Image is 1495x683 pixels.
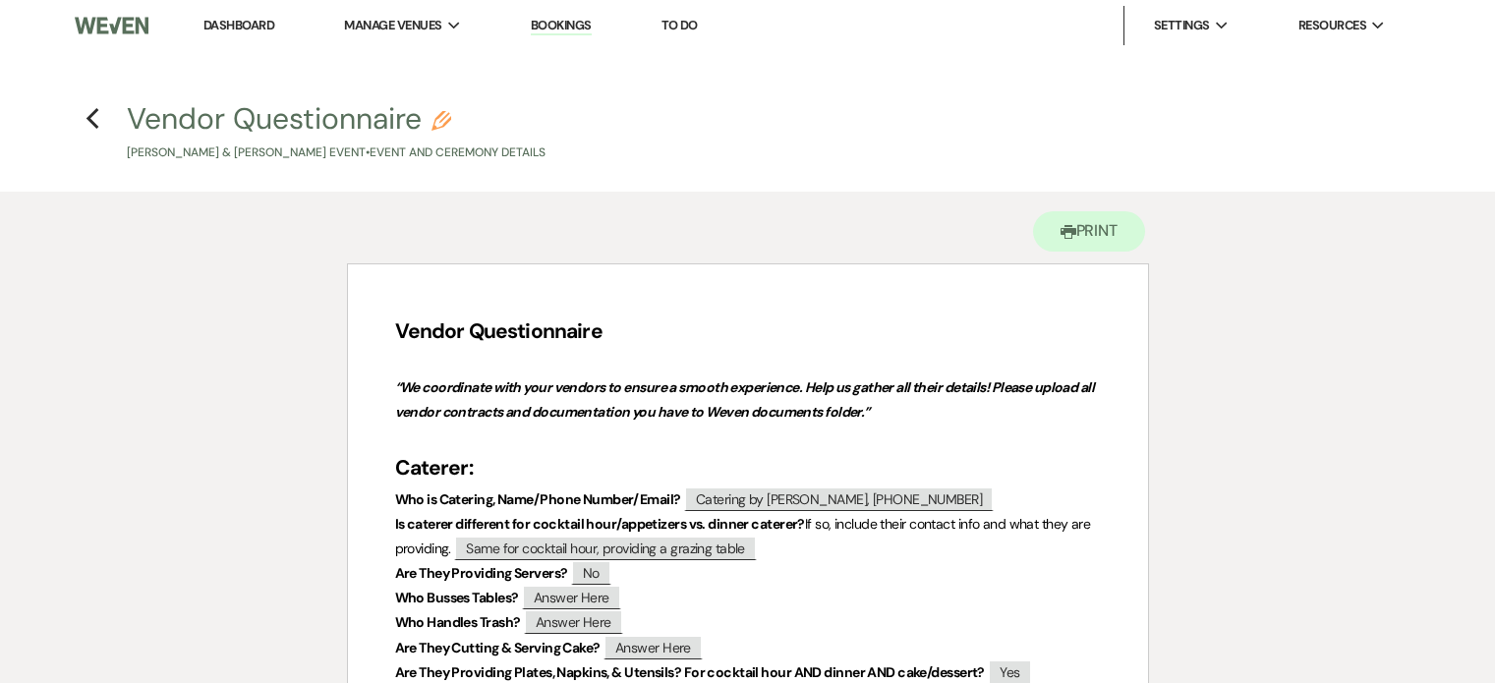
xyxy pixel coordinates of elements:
span: Answer Here [524,609,623,634]
span: If so, include their contact info and what they are providing. [395,515,1094,557]
span: Settings [1154,16,1210,35]
button: Print [1033,211,1146,252]
strong: Are They Cutting & Serving Cake? [395,639,601,656]
span: Answer Here [604,635,703,659]
span: Manage Venues [344,16,441,35]
strong: Are They Providing Servers? [395,564,568,582]
strong: Who Handles Trash? [395,613,521,631]
img: Weven Logo [75,5,148,46]
span: Resources [1298,16,1366,35]
button: Vendor Questionnaire[PERSON_NAME] & [PERSON_NAME] Event•Event and Ceremony Details [127,104,546,162]
strong: Caterer: [395,454,473,482]
a: Dashboard [203,17,274,33]
span: Same for cocktail hour, providing a grazing table [454,536,757,560]
strong: Is caterer different for cocktail hour/appetizers vs. dinner caterer? [395,515,805,533]
span: No [571,560,611,585]
span: Answer Here [522,585,621,609]
strong: Vendor Questionnaire [395,317,603,345]
strong: Who Busses Tables? [395,589,519,606]
a: Bookings [531,17,592,35]
p: [PERSON_NAME] & [PERSON_NAME] Event • Event and Ceremony Details [127,143,546,162]
strong: Are They Providing Plates, Napkins, & Utensils? For cocktail hour AND dinner AND cake/dessert? [395,663,985,681]
strong: Who is Catering, Name/Phone Number/Email? [395,490,681,508]
span: Catering by [PERSON_NAME], [PHONE_NUMBER] [684,486,994,511]
a: To Do [661,17,698,33]
em: “We coordinate with your vendors to ensure a smooth experience. Help us gather all their details!... [395,378,1097,421]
